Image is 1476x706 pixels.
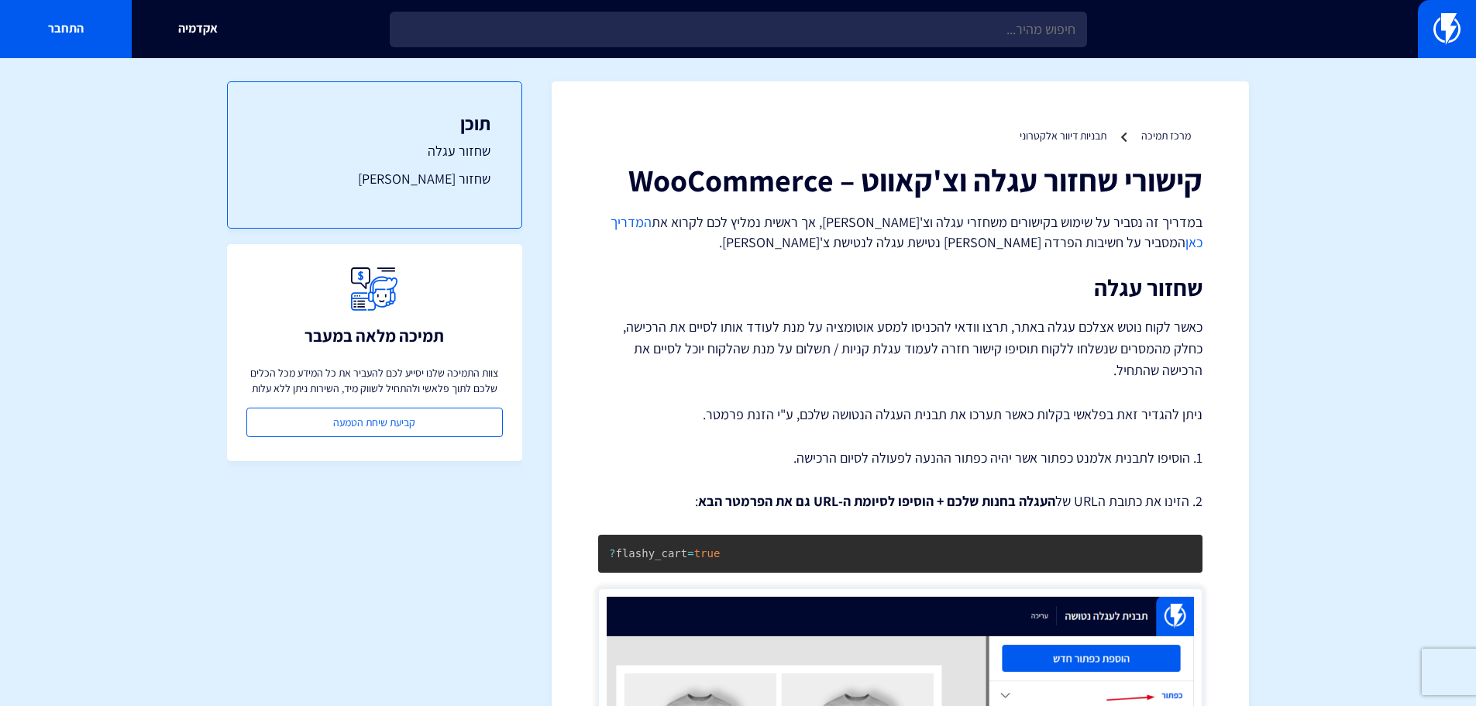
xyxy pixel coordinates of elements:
[598,275,1202,301] h2: שחזור עגלה
[598,491,1202,511] p: 2. הזינו את כתובת הURL של :
[611,213,1202,251] a: המדריך כאן
[1020,129,1106,143] a: תבניות דיוור אלקטרוני
[698,492,810,510] strong: גם את הפרמטר הבא
[259,113,490,133] h3: תוכן
[304,326,444,345] h3: תמיכה מלאה במעבר
[947,492,1055,510] strong: העגלה בחנות שלכם
[598,212,1202,252] p: במדריך זה נסביר על שימוש בקישורים משחזרי עגלה וצ'[PERSON_NAME], אך ראשית נמליץ לכם לקרוא את המסבי...
[609,547,615,560] span: ?
[814,492,944,510] strong: + הוסיפו לסיומת ה-URL
[598,163,1202,197] h1: קישורי שחזור עגלה וצ'קאווט – WooCommerce
[598,448,1202,468] p: 1. הוסיפו לתבנית אלמנט כפתור אשר יהיה כפתור ההנעה לפעולה לסיום הרכישה.
[598,405,1202,425] p: ניתן להגדיר זאת בפלאשי בקלות כאשר תערכו את תבנית העגלה הנטושה שלכם, ע"י הזנת פרמטר.
[694,547,721,560] span: true
[259,169,490,189] a: שחזור [PERSON_NAME]
[390,12,1087,47] input: חיפוש מהיר...
[1141,129,1191,143] a: מרכז תמיכה
[246,365,503,396] p: צוות התמיכה שלנו יסייע לכם להעביר את כל המידע מכל הכלים שלכם לתוך פלאשי ולהתחיל לשווק מיד, השירות...
[246,408,503,437] a: קביעת שיחת הטמעה
[259,141,490,161] a: שחזור עגלה
[687,547,693,560] span: =
[609,547,720,560] code: flashy_cart
[598,316,1202,381] p: כאשר לקוח נוטש אצלכם עגלה באתר, תרצו וודאי להכניסו למסע אוטומציה על מנת לעודד אותו לסיים את הרכיש...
